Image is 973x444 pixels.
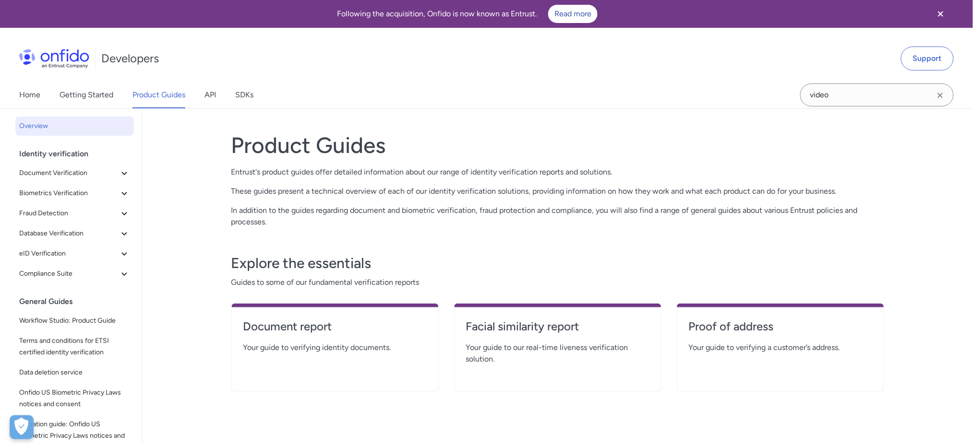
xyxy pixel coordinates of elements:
div: Following the acquisition, Onfido is now known as Entrust. [12,5,923,23]
div: Identity verification [19,144,138,164]
span: Database Verification [19,228,119,239]
input: Onfido search input field [800,83,954,106]
div: Cookie Preferences [10,415,34,439]
h1: Product Guides [231,132,884,159]
button: Compliance Suite [15,264,134,283]
button: Fraud Detection [15,204,134,223]
a: SDKs [235,82,253,108]
span: Your guide to verifying identity documents. [243,342,427,353]
span: Terms and conditions for ETSI certified identity verification [19,335,130,358]
span: Your guide to verifying a customer’s address. [689,342,872,353]
h4: Document report [243,319,427,334]
button: Database Verification [15,224,134,243]
a: Read more [548,5,598,23]
a: Facial similarity report [466,319,649,342]
span: Your guide to our real-time liveness verification solution. [466,342,649,365]
p: In addition to the guides regarding document and biometric verification, fraud protection and com... [231,205,884,228]
button: Document Verification [15,164,134,183]
span: Biometrics Verification [19,187,119,199]
a: Workflow Studio: Product Guide [15,311,134,330]
svg: Close banner [935,8,947,20]
button: Close banner [923,2,959,26]
button: Biometrics Verification [15,184,134,203]
span: Overview [19,120,130,132]
p: These guides present a technical overview of each of our identity verification solutions, providi... [231,186,884,197]
span: Onfido US Biometric Privacy Laws notices and consent [19,387,130,410]
span: Fraud Detection [19,208,119,219]
a: Proof of address [689,319,872,342]
button: Open Preferences [10,415,34,439]
img: Onfido Logo [19,49,89,68]
span: Document Verification [19,167,119,179]
h3: Explore the essentials [231,254,884,273]
a: API [204,82,216,108]
a: Onfido US Biometric Privacy Laws notices and consent [15,383,134,414]
a: Data deletion service [15,363,134,382]
span: Compliance Suite [19,268,119,280]
a: Overview [15,117,134,136]
a: Home [19,82,40,108]
h4: Proof of address [689,319,872,334]
span: Data deletion service [19,367,130,378]
a: Terms and conditions for ETSI certified identity verification [15,331,134,362]
a: Getting Started [60,82,113,108]
div: General Guides [19,292,138,311]
a: Product Guides [132,82,185,108]
span: Workflow Studio: Product Guide [19,315,130,327]
a: Support [901,47,954,70]
h4: Facial similarity report [466,319,649,334]
p: Entrust's product guides offer detailed information about our range of identity verification repo... [231,166,884,178]
span: Guides to some of our fundamental verification reports [231,277,884,288]
h1: Developers [101,51,159,66]
span: eID Verification [19,248,119,259]
svg: Clear search field button [935,90,946,101]
button: eID Verification [15,244,134,263]
a: Document report [243,319,427,342]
